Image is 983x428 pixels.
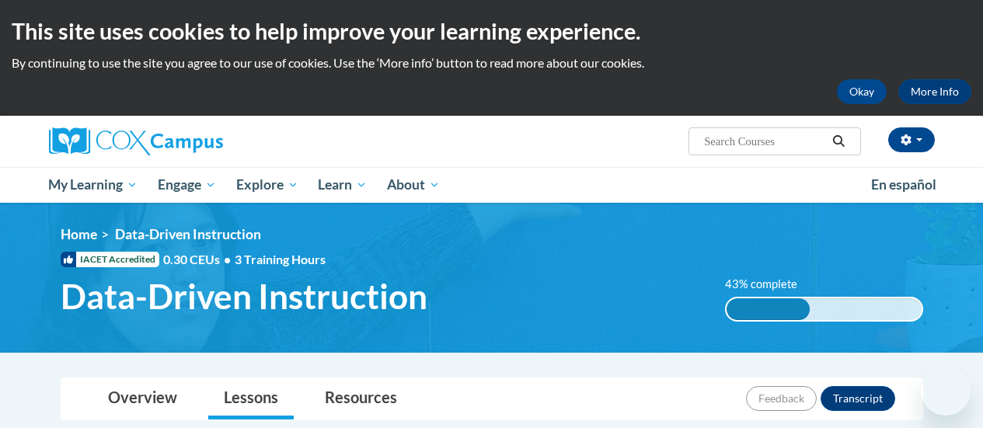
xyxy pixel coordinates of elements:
[224,252,231,266] span: •
[377,167,450,203] a: About
[48,176,138,194] span: My Learning
[387,176,440,194] span: About
[163,251,235,268] span: 0.30 CEUs
[821,386,895,411] button: Transcript
[837,79,887,104] button: Okay
[898,79,971,104] a: More Info
[727,298,810,320] div: 43% complete
[208,378,294,419] a: Lessons
[49,127,223,155] img: Cox Campus
[158,176,216,194] span: Engage
[148,167,226,203] a: Engage
[921,366,971,416] iframe: Button to launch messaging window
[12,16,971,47] h2: This site uses cookies to help improve your learning experience.
[235,252,326,266] span: 3 Training Hours
[746,386,817,411] button: Feedback
[61,226,97,242] a: Home
[236,176,298,194] span: Explore
[61,252,159,267] span: IACET Accredited
[871,176,936,193] span: En español
[308,167,377,203] a: Learn
[309,378,413,419] a: Resources
[12,54,971,71] p: By continuing to use the site you agree to our use of cookies. Use the ‘More info’ button to read...
[92,378,193,419] a: Overview
[827,132,850,151] button: Search
[318,176,367,194] span: Learn
[861,169,946,201] a: En español
[725,276,814,293] label: 43% complete
[61,276,427,317] span: Data-Driven Instruction
[49,127,329,155] a: Cox Campus
[39,167,148,203] a: My Learning
[37,167,946,203] div: Main menu
[702,132,827,151] input: Search Courses
[115,226,261,242] span: Data-Driven Instruction
[888,127,935,152] button: Account Settings
[226,167,308,203] a: Explore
